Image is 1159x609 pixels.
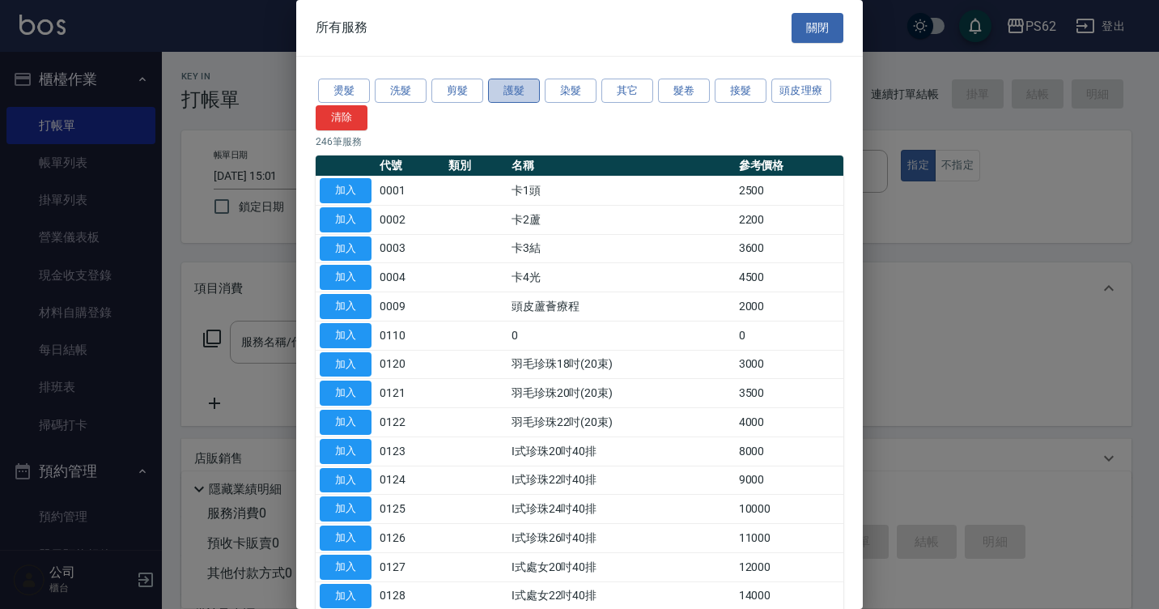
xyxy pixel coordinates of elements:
th: 名稱 [507,155,735,177]
td: 羽毛珍珠22吋(20束) [507,408,735,437]
button: 加入 [320,526,371,551]
button: 其它 [601,79,653,104]
td: 3600 [735,234,843,263]
td: 羽毛珍珠20吋(20束) [507,379,735,408]
td: 0110 [376,321,444,350]
td: 2000 [735,292,843,322]
span: 所有服務 [316,19,367,36]
button: 加入 [320,265,371,290]
button: 清除 [316,105,367,130]
button: 加入 [320,496,371,522]
td: I式珍珠24吋40排 [507,495,735,524]
button: 加入 [320,294,371,319]
td: 12000 [735,552,843,581]
td: 卡2蘆 [507,205,735,234]
button: 加入 [320,236,371,262]
td: 頭皮蘆薈療程 [507,292,735,322]
button: 加入 [320,178,371,203]
td: 3500 [735,379,843,408]
td: 9000 [735,466,843,495]
button: 髮卷 [658,79,710,104]
button: 頭皮理療 [771,79,831,104]
td: 卡1頭 [507,177,735,206]
td: 0123 [376,437,444,466]
button: 染髮 [545,79,596,104]
td: 8000 [735,437,843,466]
td: 卡4光 [507,263,735,292]
td: I式珍珠26吋40排 [507,524,735,553]
td: 0 [507,321,735,350]
th: 類別 [444,155,507,177]
button: 加入 [320,584,371,609]
td: 0121 [376,379,444,408]
td: 卡3結 [507,234,735,263]
th: 代號 [376,155,444,177]
td: I式珍珠20吋40排 [507,437,735,466]
td: 3000 [735,350,843,379]
button: 加入 [320,439,371,464]
td: 10000 [735,495,843,524]
button: 加入 [320,381,371,406]
td: 0124 [376,466,444,495]
td: 0002 [376,205,444,234]
button: 洗髮 [375,79,427,104]
button: 加入 [320,207,371,232]
td: I式處女20吋40排 [507,552,735,581]
p: 246 筆服務 [316,134,843,149]
td: 0125 [376,495,444,524]
td: 0003 [376,234,444,263]
td: 0126 [376,524,444,553]
button: 燙髮 [318,79,370,104]
td: 0127 [376,552,444,581]
button: 加入 [320,555,371,580]
button: 護髮 [488,79,540,104]
td: 羽毛珍珠18吋(20束) [507,350,735,379]
td: 0004 [376,263,444,292]
td: 0120 [376,350,444,379]
td: 2500 [735,177,843,206]
td: 2200 [735,205,843,234]
td: 4500 [735,263,843,292]
button: 加入 [320,410,371,435]
button: 剪髮 [431,79,483,104]
td: 0009 [376,292,444,322]
button: 加入 [320,468,371,493]
td: 11000 [735,524,843,553]
td: 4000 [735,408,843,437]
button: 接髮 [715,79,766,104]
td: I式珍珠22吋40排 [507,466,735,495]
td: 0122 [376,408,444,437]
button: 關閉 [792,13,843,43]
button: 加入 [320,323,371,348]
td: 0001 [376,177,444,206]
button: 加入 [320,352,371,377]
th: 參考價格 [735,155,843,177]
td: 0 [735,321,843,350]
